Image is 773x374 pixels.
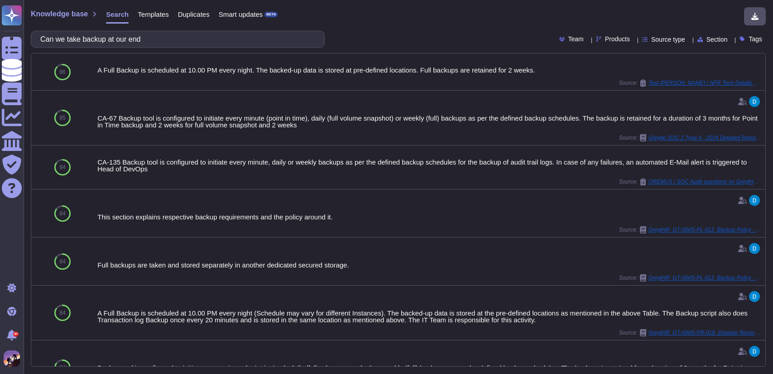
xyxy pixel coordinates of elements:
span: Smart updates [219,11,263,18]
img: user [749,195,760,206]
img: user [749,96,760,107]
span: Search [106,11,129,18]
span: Source: [619,178,762,185]
span: 86 [59,69,65,75]
div: This section explains respective backup requirements and the policy around it. [97,214,762,220]
div: Full backups are taken and stored separately in another dedicated secured storage. [97,262,762,268]
button: user [2,349,26,369]
img: user [749,243,760,254]
span: Greytip SOC 2 Type II - 2024 Detailed Report.pdf [648,135,762,141]
span: 84 [59,259,65,264]
span: 84 [59,365,65,370]
span: 84 [59,211,65,216]
span: Tags [749,36,762,42]
div: CA-135 Backup tool is configured to initiate every minute, daily or weekly backups as per the def... [97,159,762,172]
span: Duplicates [178,11,210,18]
span: GreytHR_GT-ISMS-PL-012_Backup Policy - v1.6.docx.pdf [648,227,762,233]
div: A Full Backup is scheduled at 10.00 PM every night. The backed-up data is stored at pre-defined l... [97,67,762,73]
span: OREMUS / SOC Audit questions on GreytHR service [648,179,762,185]
span: Source: [619,226,762,233]
div: 9+ [13,331,19,337]
span: Source: [619,79,762,87]
span: GreytHR_GT-ISMS-PR-018_Disaster Recovery Plan_v1.1.docx.pdf [648,330,762,335]
span: Knowledge base [31,10,88,18]
span: 84 [59,165,65,170]
div: BETA [264,12,278,17]
img: user [749,291,760,302]
span: Source type [651,36,685,43]
img: user [749,346,760,357]
span: 84 [59,310,65,316]
span: GreytHR_GT-ISMS-PL-012_Backup Policy - v1.6.docx.pdf [648,275,762,281]
span: Team [568,36,584,42]
img: user [4,350,20,367]
span: Templates [138,11,168,18]
span: Source: [619,329,762,336]
span: Source: [619,274,762,282]
span: Products [605,36,630,42]
span: 85 [59,115,65,121]
span: Test-[PERSON_NAME] / NFR Tech Details Cloud [648,80,762,86]
div: A Full Backup is scheduled at 10.00 PM every night (Schedule may vary for different Instances). T... [97,310,762,323]
input: Search a question or template... [36,31,315,47]
span: Section [706,36,728,43]
div: CA-67 Backup tool is configured to initiate every minute (point in time), daily (full volume snap... [97,115,762,128]
span: Source: [619,134,762,141]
